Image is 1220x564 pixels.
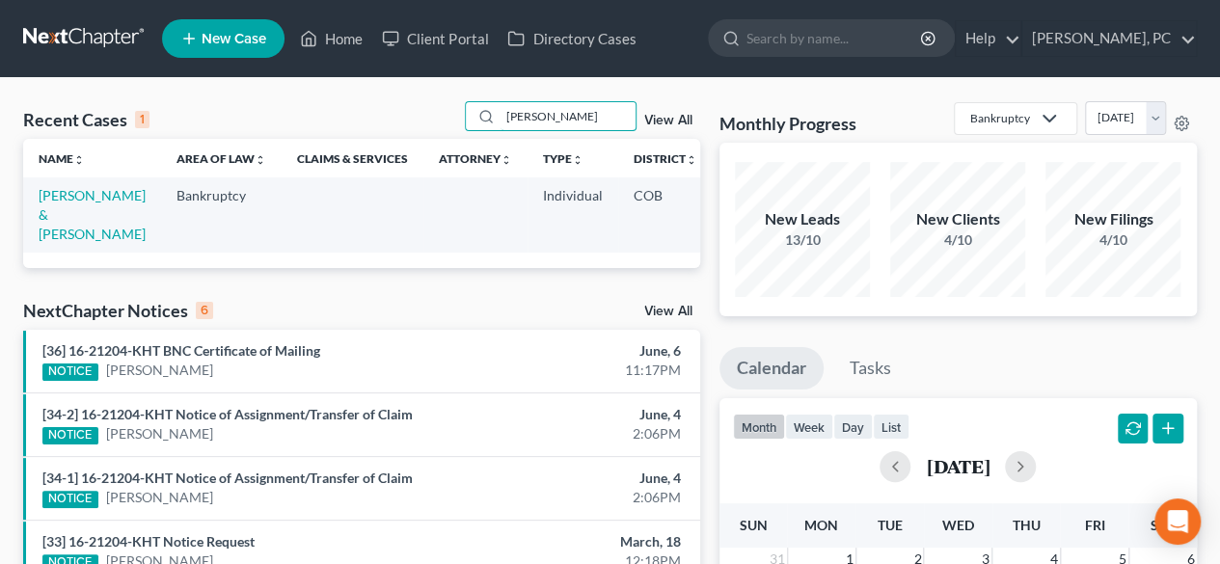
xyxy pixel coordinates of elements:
div: June, 4 [480,469,680,488]
a: Calendar [719,347,824,389]
i: unfold_more [73,154,85,166]
button: list [873,414,909,440]
span: New Case [202,32,266,46]
div: New Filings [1045,208,1180,230]
a: [PERSON_NAME] & [PERSON_NAME] [39,187,146,242]
div: 11:17PM [480,361,680,380]
a: Help [956,21,1020,56]
div: NOTICE [42,363,98,381]
div: June, 6 [480,341,680,361]
button: week [785,414,833,440]
td: COB [618,177,713,252]
a: Directory Cases [498,21,645,56]
div: Bankruptcy [970,110,1030,126]
input: Search by name... [746,20,923,56]
a: [36] 16-21204-KHT BNC Certificate of Mailing [42,342,320,359]
div: 2:06PM [480,488,680,507]
button: day [833,414,873,440]
th: Claims & Services [282,139,423,177]
div: New Leads [735,208,870,230]
a: View All [644,305,692,318]
span: Sun [739,517,767,533]
div: March, 18 [480,532,680,551]
div: 13/10 [735,230,870,250]
a: Tasks [832,347,908,389]
td: Individual [528,177,618,252]
input: Search by name... [501,102,636,130]
a: [34-1] 16-21204-KHT Notice of Assignment/Transfer of Claim [42,470,413,486]
div: 6 [196,302,213,319]
div: Recent Cases [23,108,149,131]
a: [34-2] 16-21204-KHT Notice of Assignment/Transfer of Claim [42,406,413,422]
a: Client Portal [372,21,498,56]
a: Area of Lawunfold_more [176,151,266,166]
a: Districtunfold_more [634,151,697,166]
a: [PERSON_NAME] [106,361,213,380]
a: Home [290,21,372,56]
div: NOTICE [42,491,98,508]
div: 4/10 [1045,230,1180,250]
a: [PERSON_NAME] [106,424,213,443]
h3: Monthly Progress [719,112,856,135]
i: unfold_more [501,154,512,166]
a: Nameunfold_more [39,151,85,166]
a: [PERSON_NAME], PC [1022,21,1196,56]
div: 4/10 [890,230,1025,250]
div: NextChapter Notices [23,299,213,322]
i: unfold_more [572,154,583,166]
span: Sat [1151,517,1175,533]
a: [33] 16-21204-KHT Notice Request [42,533,255,550]
span: Fri [1084,517,1104,533]
span: Thu [1013,517,1041,533]
div: 2:06PM [480,424,680,443]
a: Typeunfold_more [543,151,583,166]
div: Open Intercom Messenger [1154,498,1201,545]
div: NOTICE [42,427,98,444]
i: unfold_more [686,154,697,166]
span: Tue [877,517,902,533]
div: New Clients [890,208,1025,230]
div: June, 4 [480,405,680,424]
div: 1 [135,111,149,128]
span: Mon [804,517,838,533]
button: month [733,414,785,440]
span: Wed [942,517,974,533]
td: Bankruptcy [161,177,282,252]
a: Attorneyunfold_more [439,151,512,166]
h2: [DATE] [926,456,990,476]
a: View All [644,114,692,127]
a: [PERSON_NAME] [106,488,213,507]
i: unfold_more [255,154,266,166]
